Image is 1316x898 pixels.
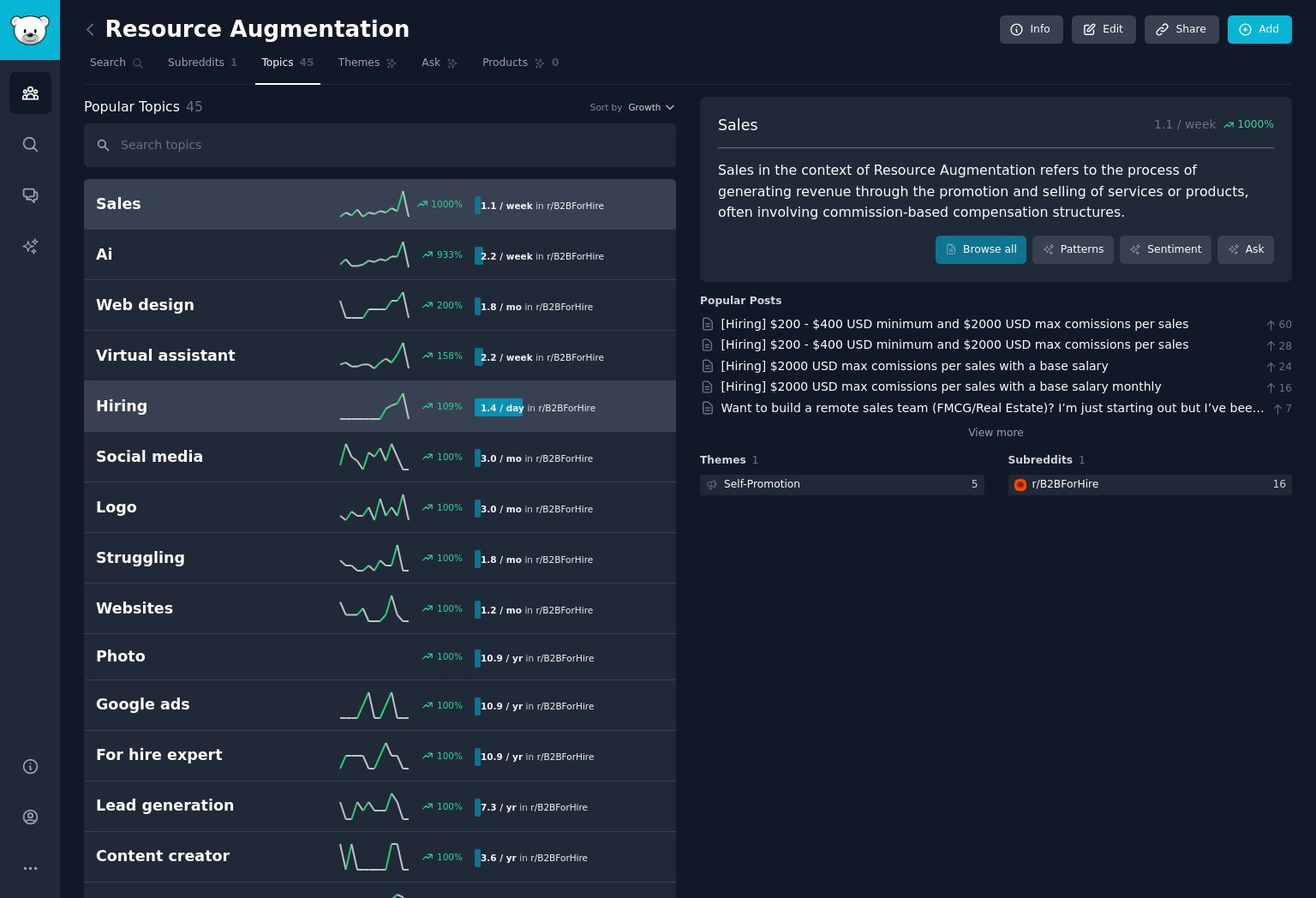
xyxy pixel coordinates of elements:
[535,453,593,464] span: r/ B2BForHire
[700,294,782,309] div: Popular Posts
[96,598,285,620] h2: Websites
[475,449,599,467] div: in
[431,198,463,210] div: 1000 %
[416,50,464,85] a: Ask
[972,477,984,493] div: 5
[1014,479,1026,491] img: B2BForHire
[475,500,599,518] div: in
[1228,15,1292,45] a: Add
[475,196,610,214] div: in
[96,795,285,817] h2: Lead generation
[1154,115,1274,136] p: 1.1 / week
[437,800,463,812] div: 100 %
[96,646,285,668] h2: Photo
[721,380,1162,393] a: [Hiring] $2000 USD max comissions per sales with a base salary monthly
[84,230,676,280] a: Ai933%2.2 / weekin r/B2BForHire
[96,295,285,316] h2: Web design
[475,550,599,568] div: in
[718,115,758,136] span: Sales
[437,851,463,863] div: 100 %
[530,802,588,812] span: r/ B2BForHire
[476,50,565,85] a: Products0
[475,748,600,766] div: in
[84,16,410,44] h2: Resource Augmentation
[535,504,593,514] span: r/ B2BForHire
[96,497,285,518] h2: Logo
[84,781,676,832] a: Lead generation100%7.3 / yrin r/B2BForHire
[84,634,676,680] a: Photo100%10.9 / yrin r/B2BForHire
[1072,15,1136,45] a: Edit
[1008,453,1074,469] span: Subreddits
[84,533,676,584] a: Struggling100%1.8 / moin r/B2BForHire
[84,832,676,883] a: Content creator100%3.6 / yrin r/B2BForHire
[255,50,320,85] a: Topics45
[96,745,285,766] h2: For hire expert
[475,849,594,867] div: in
[96,846,285,867] h2: Content creator
[84,680,676,731] a: Google ads100%10.9 / yrin r/B2BForHire
[437,248,463,260] div: 933 %
[84,50,150,85] a: Search
[721,317,1189,331] a: [Hiring] $200 - $400 USD minimum and $2000 USD max comissions per sales
[724,477,800,493] div: Self-Promotion
[538,403,595,413] span: r/ B2BForHire
[590,101,623,113] div: Sort by
[84,482,676,533] a: Logo100%3.0 / moin r/B2BForHire
[1145,15,1218,45] a: Share
[437,750,463,762] div: 100 %
[475,398,601,416] div: in
[338,56,380,71] span: Themes
[721,359,1109,373] a: [Hiring] $2000 USD max comissions per sales with a base salary
[437,299,463,311] div: 200 %
[482,56,528,71] span: Products
[84,179,676,230] a: Sales1000%1.1 / weekin r/B2BForHire
[475,247,610,265] div: in
[437,501,463,513] div: 100 %
[530,853,588,863] span: r/ B2BForHire
[84,123,676,167] input: Search topics
[628,101,661,113] span: Growth
[475,601,599,619] div: in
[481,302,522,312] b: 1.8 / mo
[300,56,314,71] span: 45
[96,244,285,266] h2: Ai
[547,251,604,261] span: r/ B2BForHire
[437,699,463,711] div: 100 %
[84,584,676,634] a: Websites100%1.2 / moin r/B2BForHire
[968,426,1024,441] a: View more
[481,751,523,762] b: 10.9 / yr
[1008,475,1293,496] a: B2BForHirer/B2BForHire16
[168,56,224,71] span: Subreddits
[84,432,676,482] a: Social media100%3.0 / moin r/B2BForHire
[481,653,523,663] b: 10.9 / yr
[475,348,610,366] div: in
[84,280,676,331] a: Web design200%1.8 / moin r/B2BForHire
[96,396,285,417] h2: Hiring
[481,701,523,711] b: 10.9 / yr
[10,15,50,45] img: GummySearch logo
[535,605,593,615] span: r/ B2BForHire
[96,446,285,468] h2: Social media
[700,453,746,469] span: Themes
[537,701,595,711] span: r/ B2BForHire
[1264,318,1292,333] span: 60
[481,605,522,615] b: 1.2 / mo
[700,475,984,496] a: Self-Promotion5
[437,650,463,662] div: 100 %
[96,694,285,715] h2: Google ads
[84,731,676,781] a: For hire expert100%10.9 / yrin r/B2BForHire
[537,751,595,762] span: r/ B2BForHire
[96,548,285,569] h2: Struggling
[535,302,593,312] span: r/ B2BForHire
[481,251,533,261] b: 2.2 / week
[230,56,238,71] span: 1
[475,799,594,817] div: in
[437,400,463,412] div: 109 %
[96,194,285,215] h2: Sales
[481,554,522,565] b: 1.8 / mo
[1271,402,1292,417] span: 7
[481,802,517,812] b: 7.3 / yr
[752,454,759,466] span: 1
[1237,117,1274,133] span: 1000 %
[1079,454,1086,466] span: 1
